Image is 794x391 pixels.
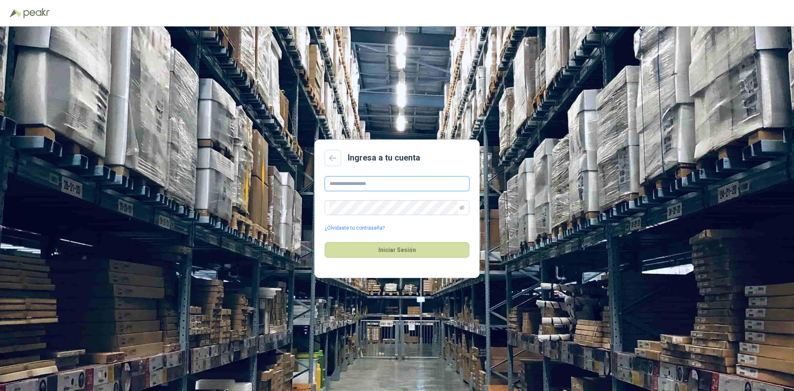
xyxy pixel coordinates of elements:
button: Iniciar Sesión [325,242,469,258]
a: ¿Olvidaste tu contraseña? [325,224,385,232]
img: Peakr [23,8,50,18]
span: eye-invisible [459,205,464,210]
h2: Ingresa a tu cuenta [348,151,420,164]
img: Logo [10,9,22,17]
